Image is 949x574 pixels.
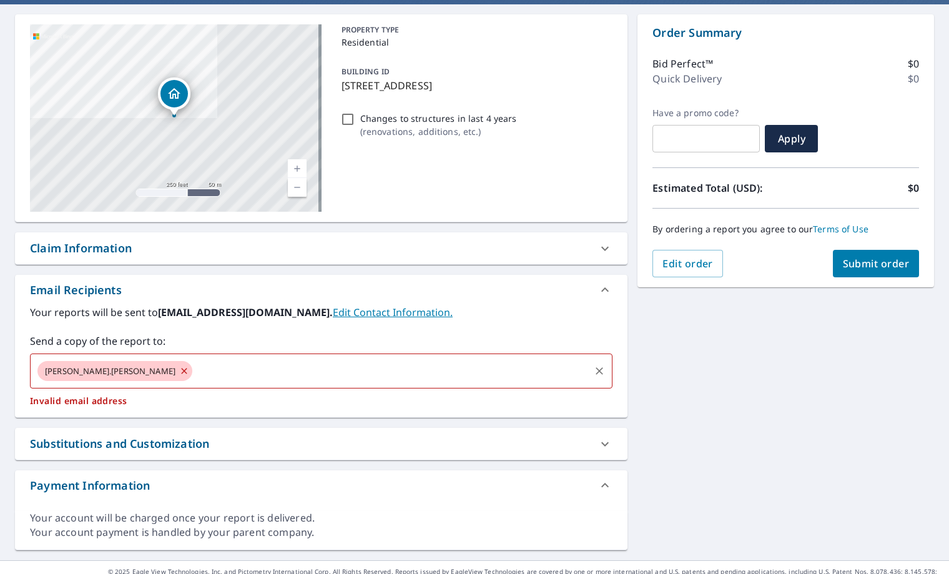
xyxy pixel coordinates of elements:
p: By ordering a report you agree to our [652,224,919,235]
button: Apply [765,125,818,152]
p: $0 [908,71,919,86]
a: Terms of Use [813,223,868,235]
div: Substitutions and Customization [15,428,627,460]
div: [PERSON_NAME].[PERSON_NAME] [37,361,192,381]
div: Your account will be charged once your report is delivered. [30,511,612,525]
div: Substitutions and Customization [30,435,209,452]
div: Dropped pin, building 1, Residential property, 2709 N Wild Rose St Wichita, KS 67205 [158,77,190,116]
div: Your account payment is handled by your parent company. [30,525,612,540]
div: Email Recipients [15,275,627,305]
p: $0 [908,181,919,195]
label: Send a copy of the report to: [30,334,612,349]
span: Apply [775,132,808,146]
div: Email Recipients [30,282,122,299]
button: Submit order [833,250,920,277]
p: Quick Delivery [652,71,722,86]
label: Have a promo code? [652,107,760,119]
span: Submit order [843,257,910,270]
button: Clear [591,362,608,380]
div: Claim Information [30,240,132,257]
a: EditContactInfo [333,305,453,319]
p: Invalid email address [30,395,612,407]
b: [EMAIL_ADDRESS][DOMAIN_NAME]. [158,305,333,319]
p: BUILDING ID [342,66,390,77]
p: Order Summary [652,24,919,41]
div: Payment Information [30,477,150,494]
p: PROPERTY TYPE [342,24,608,36]
p: Bid Perfect™ [652,56,713,71]
div: Claim Information [15,232,627,264]
p: Estimated Total (USD): [652,181,785,195]
a: Current Level 17, Zoom Out [288,178,307,197]
label: Your reports will be sent to [30,305,612,320]
button: Edit order [652,250,723,277]
a: Current Level 17, Zoom In [288,159,307,178]
p: $0 [908,56,919,71]
span: Edit order [662,257,713,270]
p: ( renovations, additions, etc. ) [360,125,517,138]
p: [STREET_ADDRESS] [342,78,608,93]
p: Changes to structures in last 4 years [360,112,517,125]
div: Payment Information [15,470,627,500]
span: [PERSON_NAME].[PERSON_NAME] [37,365,183,377]
p: Residential [342,36,608,49]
